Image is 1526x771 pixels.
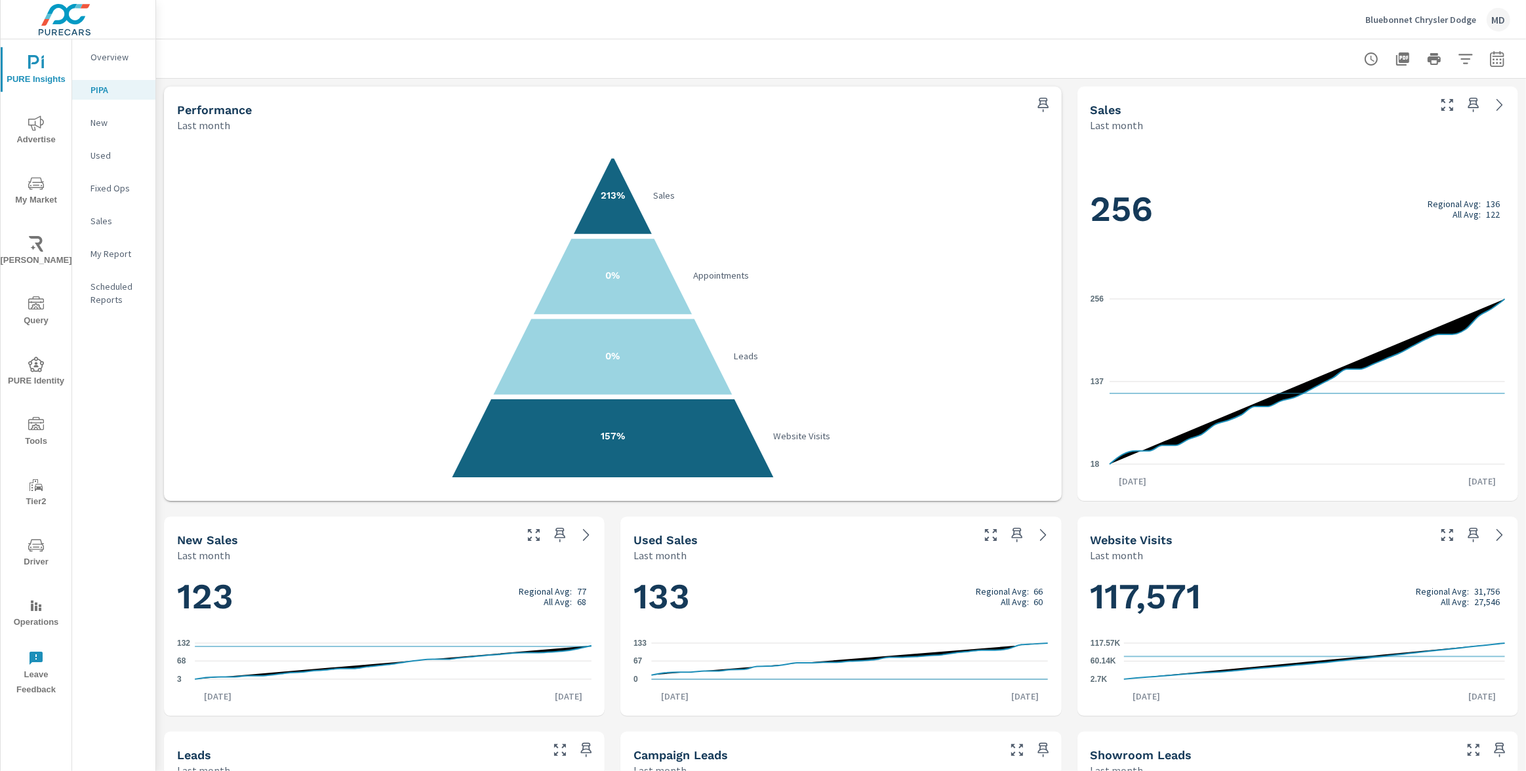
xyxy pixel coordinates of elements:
[72,113,155,132] div: New
[177,117,230,133] p: Last month
[1091,377,1104,386] text: 137
[577,586,586,597] p: 77
[1459,690,1505,703] p: [DATE]
[177,748,211,762] h5: Leads
[177,639,190,648] text: 132
[1001,597,1029,607] p: All Avg:
[1007,740,1028,761] button: Make Fullscreen
[1437,524,1458,545] button: Make Fullscreen
[72,244,155,264] div: My Report
[1,39,71,703] div: nav menu
[1091,639,1121,648] text: 117.57K
[1034,586,1043,597] p: 66
[1365,14,1476,26] p: Bluebonnet Chrysler Dodge
[693,269,749,281] text: Appointments
[177,656,186,665] text: 68
[5,598,68,630] span: Operations
[1437,94,1458,115] button: Make Fullscreen
[1453,209,1481,220] p: All Avg:
[1486,209,1500,220] p: 122
[733,350,758,362] text: Leads
[72,277,155,309] div: Scheduled Reports
[90,182,145,195] p: Fixed Ops
[177,675,182,684] text: 3
[653,189,675,201] text: Sales
[1459,475,1505,488] p: [DATE]
[5,176,68,208] span: My Market
[1489,524,1510,545] a: See more details in report
[72,178,155,198] div: Fixed Ops
[1091,294,1104,304] text: 256
[1489,94,1510,115] a: See more details in report
[1033,740,1054,761] span: Save this to your personalized report
[177,547,230,563] p: Last month
[544,597,572,607] p: All Avg:
[90,116,145,129] p: New
[1033,94,1054,115] span: Save this to your personalized report
[980,524,1001,545] button: Make Fullscreen
[652,690,698,703] p: [DATE]
[72,211,155,231] div: Sales
[633,656,643,665] text: 67
[1416,586,1470,597] p: Regional Avg:
[1474,597,1500,607] p: 27,546
[523,524,544,545] button: Make Fullscreen
[90,50,145,64] p: Overview
[1474,586,1500,597] p: 31,756
[72,47,155,67] div: Overview
[5,55,68,87] span: PURE Insights
[1007,524,1028,545] span: Save this to your personalized report
[5,357,68,389] span: PURE Identity
[1091,187,1505,231] h1: 256
[177,533,238,547] h5: New Sales
[1091,460,1100,469] text: 18
[546,690,592,703] p: [DATE]
[1091,117,1144,133] p: Last month
[5,538,68,570] span: Driver
[1033,524,1054,545] a: See more details in report
[90,149,145,162] p: Used
[177,574,592,619] h1: 123
[633,639,647,648] text: 133
[1463,740,1484,761] button: Make Fullscreen
[550,524,571,545] span: Save this to your personalized report
[1091,547,1144,563] p: Last month
[633,547,687,563] p: Last month
[5,236,68,268] span: [PERSON_NAME]
[90,280,145,306] p: Scheduled Reports
[1003,690,1049,703] p: [DATE]
[1486,199,1500,209] p: 136
[5,296,68,328] span: Query
[72,80,155,100] div: PIPA
[1463,524,1484,545] span: Save this to your personalized report
[1484,46,1510,72] button: Select Date Range
[773,430,830,442] text: Website Visits
[1110,475,1155,488] p: [DATE]
[1489,740,1510,761] span: Save this to your personalized report
[1390,46,1416,72] button: "Export Report to PDF"
[90,214,145,227] p: Sales
[605,269,620,281] text: 0%
[1091,533,1173,547] h5: Website Visits
[1091,675,1108,684] text: 2.7K
[601,430,625,442] text: 157%
[550,740,571,761] button: Make Fullscreen
[1091,657,1116,666] text: 60.14K
[5,650,68,698] span: Leave Feedback
[1428,199,1481,209] p: Regional Avg:
[90,83,145,96] p: PIPA
[72,146,155,165] div: Used
[1441,597,1470,607] p: All Avg:
[976,586,1029,597] p: Regional Avg:
[633,675,638,684] text: 0
[633,574,1048,619] h1: 133
[577,597,586,607] p: 68
[576,740,597,761] span: Save this to your personalized report
[5,115,68,148] span: Advertise
[601,189,625,201] text: 213%
[1091,103,1122,117] h5: Sales
[576,524,597,545] a: See more details in report
[5,417,68,449] span: Tools
[519,586,572,597] p: Regional Avg:
[1034,597,1043,607] p: 60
